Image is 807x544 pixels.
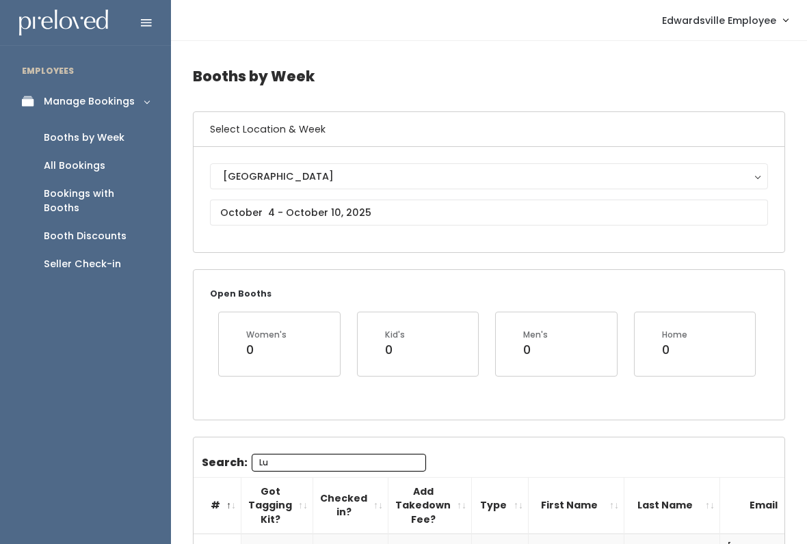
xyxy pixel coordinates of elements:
th: Checked in?: activate to sort column ascending [313,477,388,534]
th: First Name: activate to sort column ascending [529,477,624,534]
div: 0 [246,341,287,359]
input: October 4 - October 10, 2025 [210,200,768,226]
div: Seller Check-in [44,257,121,271]
img: preloved logo [19,10,108,36]
div: Bookings with Booths [44,187,149,215]
div: All Bookings [44,159,105,173]
button: [GEOGRAPHIC_DATA] [210,163,768,189]
h6: Select Location & Week [194,112,784,147]
div: Booths by Week [44,131,124,145]
div: 0 [385,341,405,359]
a: Edwardsville Employee [648,5,802,35]
small: Open Booths [210,288,272,299]
th: Last Name: activate to sort column ascending [624,477,720,534]
th: Got Tagging Kit?: activate to sort column ascending [241,477,313,534]
th: #: activate to sort column descending [194,477,241,534]
div: Men's [523,329,548,341]
div: Manage Bookings [44,94,135,109]
div: Kid's [385,329,405,341]
div: 0 [523,341,548,359]
div: [GEOGRAPHIC_DATA] [223,169,755,184]
div: Booth Discounts [44,229,127,243]
label: Search: [202,454,426,472]
h4: Booths by Week [193,57,785,95]
input: Search: [252,454,426,472]
div: 0 [662,341,687,359]
span: Edwardsville Employee [662,13,776,28]
div: Home [662,329,687,341]
th: Add Takedown Fee?: activate to sort column ascending [388,477,472,534]
th: Type: activate to sort column ascending [472,477,529,534]
div: Women's [246,329,287,341]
